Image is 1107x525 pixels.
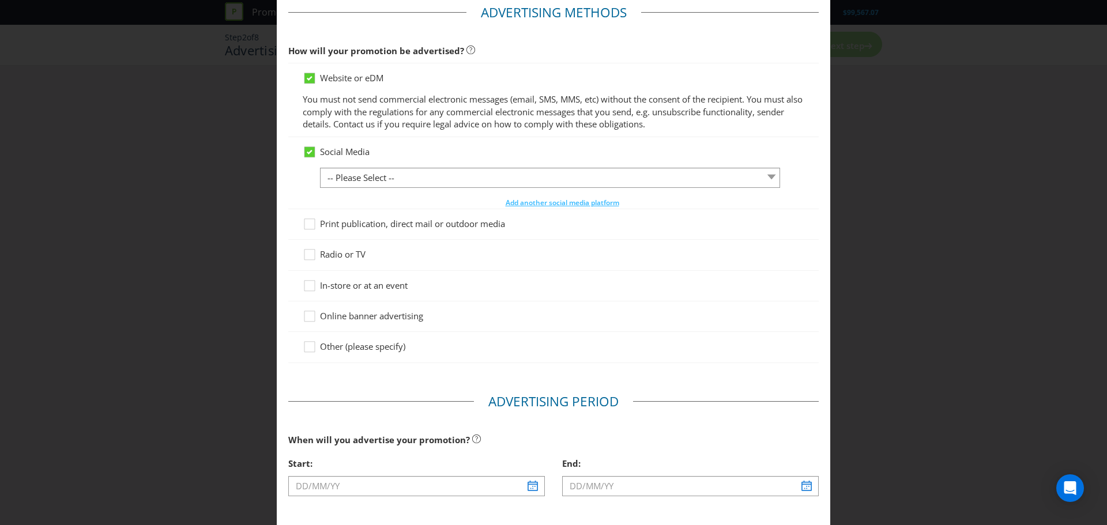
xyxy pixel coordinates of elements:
div: Start: [288,452,545,475]
span: How will your promotion be advertised? [288,45,464,56]
span: Other (please specify) [320,341,405,352]
span: In-store or at an event [320,280,408,291]
legend: Advertising Methods [466,3,641,22]
p: You must not send commercial electronic messages (email, SMS, MMS, etc) without the consent of th... [303,93,804,130]
input: DD/MM/YY [562,476,819,496]
span: Social Media [320,146,370,157]
legend: Advertising Period [474,392,633,411]
span: Online banner advertising [320,310,423,322]
span: Website or eDM [320,72,383,84]
span: Add another social media platform [506,198,619,207]
div: End: [562,452,819,475]
input: DD/MM/YY [288,476,545,496]
button: Add another social media platform [505,197,620,209]
span: When will you advertise your promotion? [288,434,470,445]
span: Radio or TV [320,248,366,260]
span: Print publication, direct mail or outdoor media [320,218,505,229]
div: Open Intercom Messenger [1056,474,1084,502]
